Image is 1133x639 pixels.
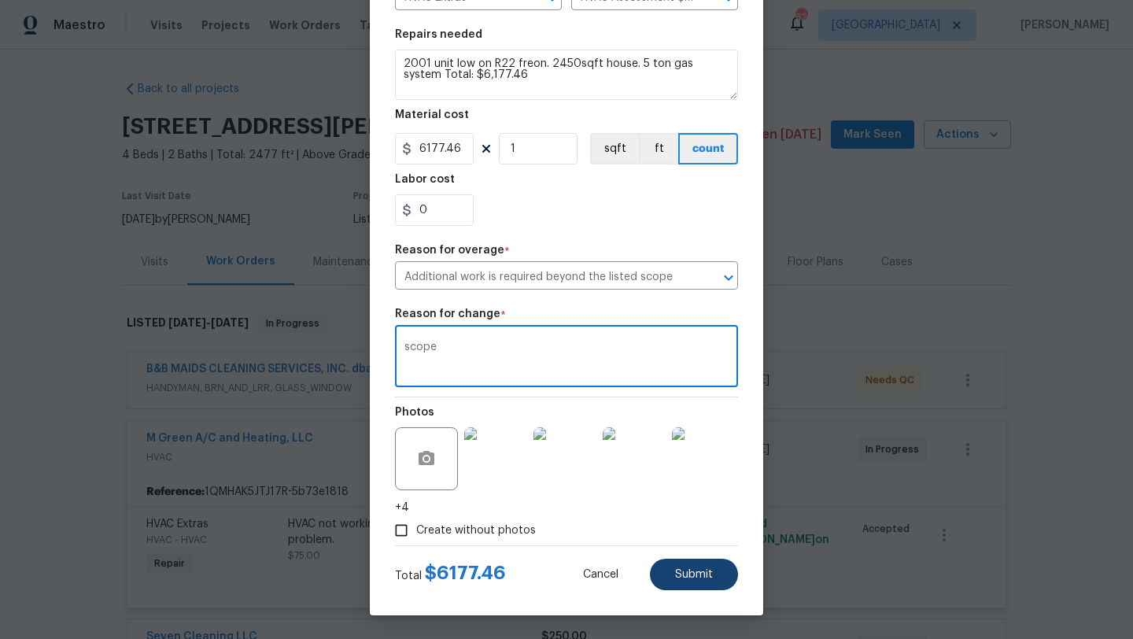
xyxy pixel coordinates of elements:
[395,565,506,584] div: Total
[639,133,678,164] button: ft
[395,308,500,319] h5: Reason for change
[590,133,639,164] button: sqft
[425,563,506,582] span: $ 6177.46
[718,267,740,289] button: Open
[395,500,409,515] span: +4
[395,265,694,290] input: Select a reason for overage
[395,407,434,418] h5: Photos
[395,245,504,256] h5: Reason for overage
[583,569,618,581] span: Cancel
[678,133,738,164] button: count
[395,29,482,40] h5: Repairs needed
[395,174,455,185] h5: Labor cost
[675,569,713,581] span: Submit
[650,559,738,590] button: Submit
[395,109,469,120] h5: Material cost
[416,523,536,539] span: Create without photos
[395,50,738,100] textarea: 2001 unit low on R22 freon. 2450sqft house. 5 ton gas system Total: $6,177.46
[404,342,729,375] textarea: scope
[558,559,644,590] button: Cancel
